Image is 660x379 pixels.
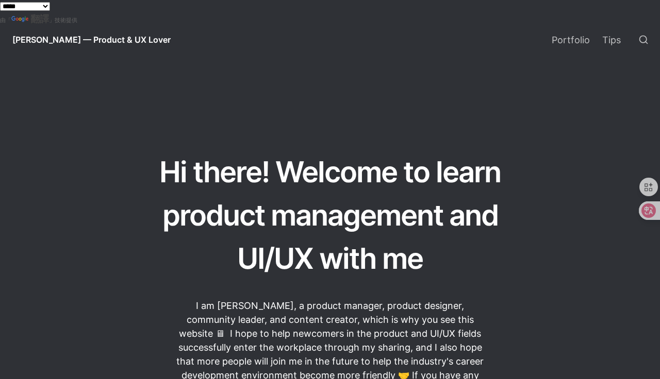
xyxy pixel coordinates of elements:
h1: Hi there! Welcome to learn product management and UI/UX with me [134,149,526,282]
img: Google 翻譯 [11,16,30,23]
a: Tips [596,25,627,54]
span: [PERSON_NAME] — Product & UX Lover [12,35,171,45]
a: [PERSON_NAME] — Product & UX Lover [4,25,179,54]
a: 翻譯 [11,13,49,24]
a: Portfolio [546,25,596,54]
